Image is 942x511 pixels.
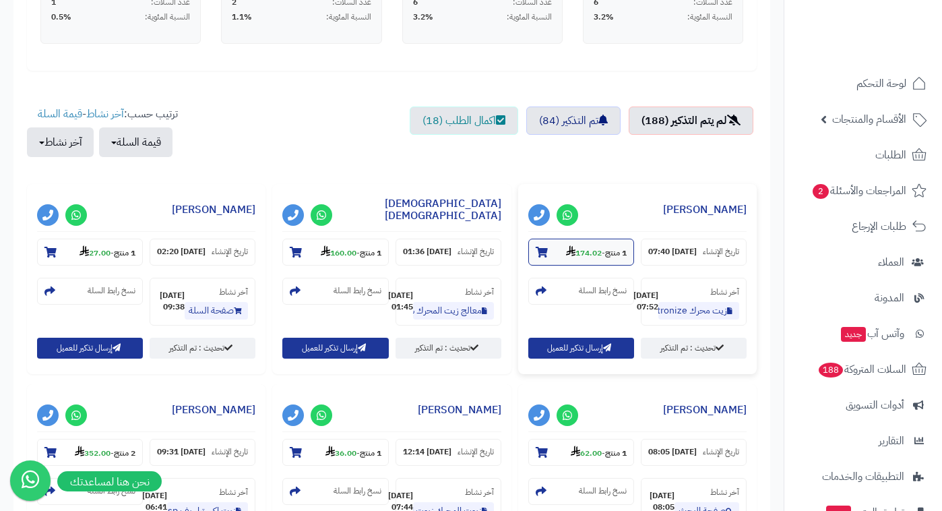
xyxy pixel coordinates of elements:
small: نسخ رابط السلة [579,285,627,297]
strong: 1 منتج [360,447,381,459]
small: تاريخ الإنشاء [703,446,739,458]
span: الطلبات [875,146,906,164]
strong: 174.02 [566,247,602,259]
small: آخر نشاط [219,486,248,498]
small: نسخ رابط السلة [579,485,627,497]
a: الطلبات [792,139,934,171]
small: تاريخ الإنشاء [212,446,248,458]
section: 1 منتج-160.00 [282,239,388,266]
img: logo-2.png [850,18,929,46]
a: المراجعات والأسئلة2 [792,175,934,207]
strong: 1 منتج [360,247,381,259]
a: وآتس آبجديد [792,318,934,350]
small: نسخ رابط السلة [334,485,381,497]
strong: [DATE] 09:38 [157,290,185,313]
section: 2 منتج-352.00 [37,439,143,466]
a: قيمة السلة [38,106,82,122]
a: السلات المتروكة188 [792,353,934,386]
small: آخر نشاط [710,486,739,498]
strong: 27.00 [80,247,111,259]
small: آخر نشاط [219,286,248,298]
a: آخر نشاط [86,106,124,122]
a: طلبات الإرجاع [792,210,934,243]
a: تحديث : تم التذكير [150,338,255,359]
strong: 1 منتج [114,247,135,259]
span: جديد [841,327,866,342]
button: إرسال تذكير للعميل [282,338,388,359]
a: [PERSON_NAME] [172,202,255,218]
strong: 36.00 [325,447,356,459]
button: قيمة السلة [99,127,172,157]
a: [DEMOGRAPHIC_DATA] [DEMOGRAPHIC_DATA] [385,196,501,224]
a: التقارير [792,425,934,457]
strong: 2 منتج [114,447,135,459]
span: طلبات الإرجاع [852,217,906,236]
small: تاريخ الإنشاء [212,246,248,258]
strong: [DATE] 09:31 [157,446,206,458]
strong: [DATE] 07:52 [633,290,658,313]
span: 1.1% [232,11,252,23]
a: [PERSON_NAME] [172,402,255,418]
section: نسخ رابط السلة [282,278,388,305]
section: نسخ رابط السلة [528,478,634,505]
section: نسخ رابط السلة [282,478,388,505]
a: معالج زيت المحرك سيرامايزر ceramizer cs لمحركات 4 أشواط بدو�%8 [413,302,494,320]
a: تحديث : تم التذكير [641,338,747,359]
strong: 160.00 [321,247,356,259]
a: زيت محرك petronize بترونايز 10w 40 sp تخليقي [658,302,739,320]
span: النسبة المئوية: [326,11,371,23]
a: تم التذكير (84) [526,107,621,135]
a: التطبيقات والخدمات [792,460,934,493]
strong: [DATE] 12:14 [403,446,451,458]
a: العملاء [792,246,934,278]
a: [PERSON_NAME] [418,402,501,418]
a: تحديث : تم التذكير [396,338,501,359]
button: إرسال تذكير للعميل [37,338,143,359]
strong: [DATE] 01:45 [388,290,413,313]
strong: [DATE] 01:36 [403,246,451,258]
small: - [325,446,381,459]
small: - [566,245,627,259]
a: أدوات التسويق [792,389,934,421]
section: 1 منتج-36.00 [282,439,388,466]
section: 1 منتج-62.00 [528,439,634,466]
section: 1 منتج-27.00 [37,239,143,266]
small: آخر نشاط [710,286,739,298]
span: السلات المتروكة [817,360,906,379]
strong: [DATE] 07:40 [648,246,697,258]
button: إرسال تذكير للعميل [528,338,634,359]
a: [PERSON_NAME] [663,202,747,218]
strong: [DATE] 08:05 [648,446,697,458]
span: 2 [812,183,829,200]
section: نسخ رابط السلة [37,278,143,305]
a: لم يتم التذكير (188) [629,107,753,135]
span: 0.5% [51,11,71,23]
section: نسخ رابط السلة [528,278,634,305]
small: تاريخ الإنشاء [458,246,494,258]
span: المراجعات والأسئلة [811,181,906,200]
span: المدونة [875,289,904,307]
span: أدوات التسويق [846,396,904,415]
span: لوحة التحكم [856,74,906,93]
a: [PERSON_NAME] [663,402,747,418]
span: الأقسام والمنتجات [832,110,906,129]
span: النسبة المئوية: [687,11,732,23]
span: 188 [817,362,844,378]
span: 3.2% [413,11,433,23]
span: النسبة المئوية: [145,11,190,23]
small: - [321,245,381,259]
strong: 1 منتج [605,247,627,259]
small: - [571,446,627,459]
small: نسخ رابط السلة [88,285,135,297]
a: صفحة السلة [185,302,248,320]
button: آخر نشاط [27,127,94,157]
small: تاريخ الإنشاء [703,246,739,258]
span: التطبيقات والخدمات [822,467,904,486]
section: 1 منتج-174.02 [528,239,634,266]
span: 3.2% [594,11,614,23]
strong: 352.00 [75,447,111,459]
ul: ترتيب حسب: - [27,107,178,157]
small: نسخ رابط السلة [334,285,381,297]
strong: 1 منتج [605,447,627,459]
small: - [75,446,135,459]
